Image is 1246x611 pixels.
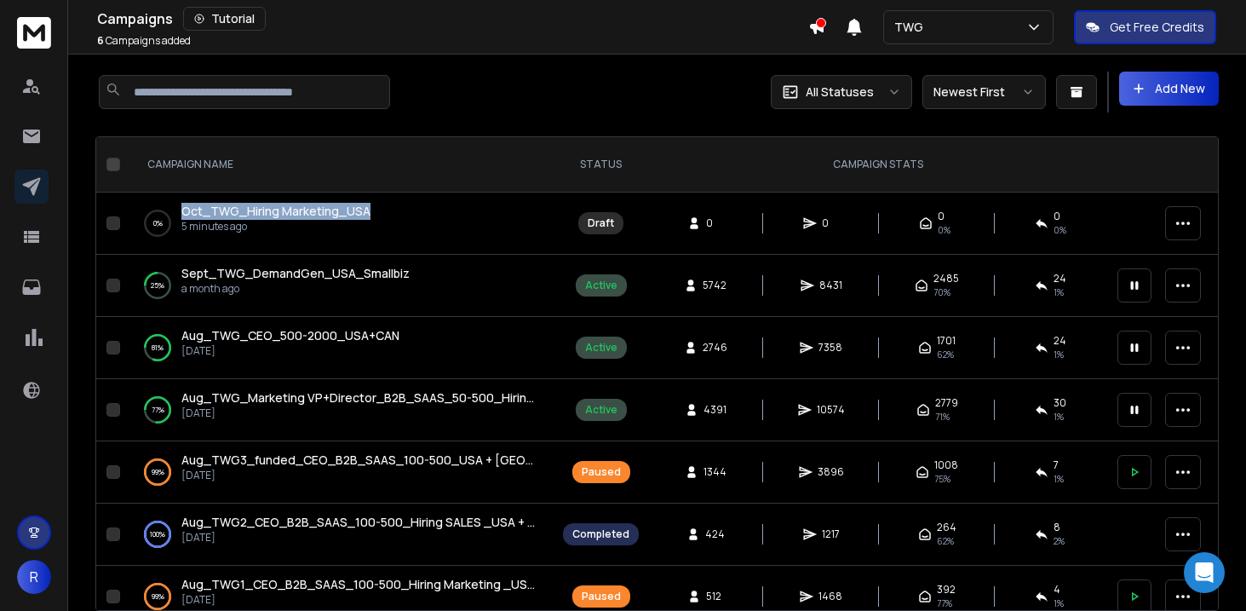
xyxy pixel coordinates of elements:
[938,223,950,237] span: 0%
[922,75,1046,109] button: Newest First
[937,521,956,534] span: 264
[181,282,410,296] p: a month ago
[181,452,536,469] a: Aug_TWG3_funded_CEO_B2B_SAAS_100-500_USA + [GEOGRAPHIC_DATA]
[937,334,956,348] span: 1701
[934,472,950,486] span: 75 %
[127,379,553,441] td: 77%Aug_TWG_Marketing VP+Director_B2B_SAAS_50-500_Hiring Marketing _USA + [GEOGRAPHIC_DATA][DATE]
[933,272,959,285] span: 2485
[181,327,399,344] a: Aug_TWG_CEO_500-2000_USA+CAN
[703,341,727,354] span: 2746
[585,403,617,417] div: Active
[17,560,51,594] button: R
[181,327,399,343] span: Aug_TWG_CEO_500-2000_USA+CAN
[703,279,726,292] span: 5742
[582,465,621,479] div: Paused
[817,403,845,417] span: 10574
[181,203,370,220] a: Oct_TWG_Hiring Marketing_USA
[937,534,954,548] span: 62 %
[127,193,553,255] td: 0%Oct_TWG_Hiring Marketing_USA5 minutes ago
[937,348,954,361] span: 62 %
[585,341,617,354] div: Active
[819,279,842,292] span: 8431
[152,339,164,356] p: 81 %
[181,452,622,468] span: Aug_TWG3_funded_CEO_B2B_SAAS_100-500_USA + [GEOGRAPHIC_DATA]
[705,527,725,541] span: 424
[703,465,726,479] span: 1344
[649,137,1107,193] th: CAMPAIGN STATS
[181,514,536,531] a: Aug_TWG2_CEO_B2B_SAAS_100-500_Hiring SALES _USA + [GEOGRAPHIC_DATA]
[818,465,844,479] span: 3896
[181,265,410,281] span: Sept_TWG_DemandGen_USA_Smallbiz
[1184,552,1225,593] div: Open Intercom Messenger
[935,410,950,424] span: 71 %
[181,593,536,607] p: [DATE]
[937,583,956,597] span: 392
[1054,410,1064,424] span: 1 %
[127,255,553,317] td: 25%Sept_TWG_DemandGen_USA_Smallbiza month ago
[152,588,164,605] p: 99 %
[572,527,629,541] div: Completed
[181,203,370,219] span: Oct_TWG_Hiring Marketing_USA
[933,285,950,299] span: 70 %
[1054,521,1060,534] span: 8
[818,590,842,603] span: 1468
[582,590,621,603] div: Paused
[127,317,553,379] td: 81%Aug_TWG_CEO_500-2000_USA+CAN[DATE]
[1054,334,1066,348] span: 24
[822,216,839,230] span: 0
[703,403,726,417] span: 4391
[151,277,164,294] p: 25 %
[183,7,266,31] button: Tutorial
[127,504,553,566] td: 100%Aug_TWG2_CEO_B2B_SAAS_100-500_Hiring SALES _USA + [GEOGRAPHIC_DATA][DATE]
[153,215,163,232] p: 0 %
[181,469,536,482] p: [DATE]
[1054,458,1059,472] span: 7
[181,220,370,233] p: 5 minutes ago
[937,597,952,610] span: 77 %
[152,464,164,481] p: 99 %
[1054,597,1064,610] span: 1 %
[181,406,536,420] p: [DATE]
[1054,396,1066,410] span: 30
[150,526,165,543] p: 100 %
[181,389,536,406] a: Aug_TWG_Marketing VP+Director_B2B_SAAS_50-500_Hiring Marketing _USA + [GEOGRAPHIC_DATA]
[553,137,649,193] th: STATUS
[97,33,104,48] span: 6
[1054,583,1060,597] span: 4
[152,401,164,418] p: 77 %
[588,216,614,230] div: Draft
[938,210,945,223] span: 0
[1054,223,1066,237] span: 0%
[1054,348,1064,361] span: 1 %
[822,527,840,541] span: 1217
[1054,285,1064,299] span: 1 %
[818,341,842,354] span: 7358
[127,441,553,504] td: 99%Aug_TWG3_funded_CEO_B2B_SAAS_100-500_USA + [GEOGRAPHIC_DATA][DATE]
[1054,472,1064,486] span: 1 %
[1054,272,1066,285] span: 24
[181,576,674,592] span: Aug_TWG1_CEO_B2B_SAAS_100-500_Hiring Marketing _USA + [GEOGRAPHIC_DATA]
[181,344,399,358] p: [DATE]
[97,7,808,31] div: Campaigns
[935,396,958,410] span: 2779
[1119,72,1219,106] button: Add New
[181,389,767,406] span: Aug_TWG_Marketing VP+Director_B2B_SAAS_50-500_Hiring Marketing _USA + [GEOGRAPHIC_DATA]
[706,590,723,603] span: 512
[181,531,536,545] p: [DATE]
[1074,10,1216,44] button: Get Free Credits
[706,216,723,230] span: 0
[894,19,930,36] p: TWG
[1054,534,1065,548] span: 2 %
[934,458,958,472] span: 1008
[1054,210,1060,223] span: 0
[1110,19,1204,36] p: Get Free Credits
[181,265,410,282] a: Sept_TWG_DemandGen_USA_Smallbiz
[806,84,874,101] p: All Statuses
[181,576,536,593] a: Aug_TWG1_CEO_B2B_SAAS_100-500_Hiring Marketing _USA + [GEOGRAPHIC_DATA]
[127,137,553,193] th: CAMPAIGN NAME
[97,34,191,48] p: Campaigns added
[181,514,654,530] span: Aug_TWG2_CEO_B2B_SAAS_100-500_Hiring SALES _USA + [GEOGRAPHIC_DATA]
[585,279,617,292] div: Active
